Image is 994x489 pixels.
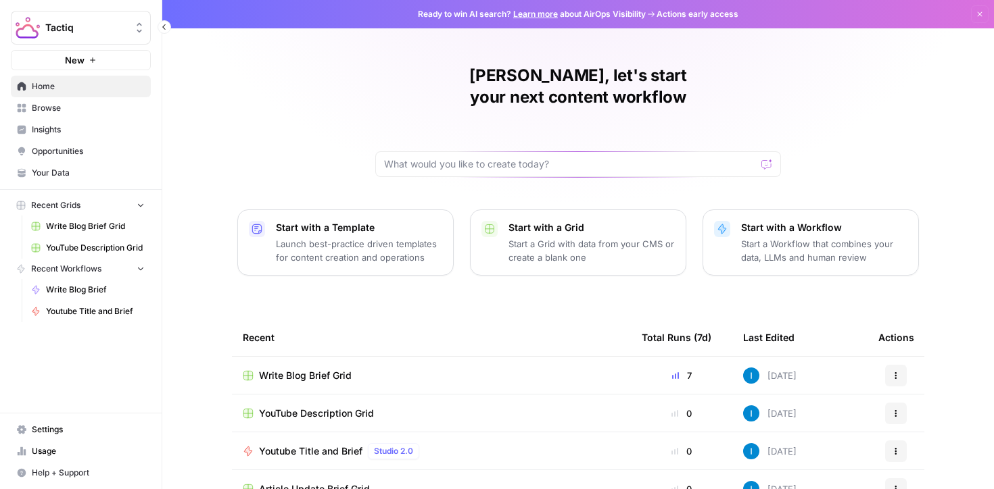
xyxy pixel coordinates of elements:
a: YouTube Description Grid [243,407,620,420]
img: 9c214t0f3b5geutttef12cxkr8cb [743,367,759,384]
span: Tactiq [45,21,127,34]
div: 0 [642,444,721,458]
img: Tactiq Logo [16,16,40,40]
button: Recent Workflows [11,259,151,279]
a: YouTube Description Grid [25,237,151,259]
button: New [11,50,151,70]
div: [DATE] [743,443,797,459]
p: Launch best-practice driven templates for content creation and operations [276,237,442,264]
p: Start with a Template [276,221,442,234]
span: Recent Grids [31,199,80,211]
span: Home [32,80,145,93]
span: YouTube Description Grid [46,242,145,254]
a: Youtube Title and Brief [25,301,151,322]
input: What would you like to create today? [384,157,756,171]
button: Help + Support [11,462,151,484]
span: Write Blog Brief Grid [46,220,145,232]
p: Start with a Grid [508,221,675,234]
span: Usage [32,445,145,457]
span: Write Blog Brief Grid [259,369,352,382]
span: Actions early access [657,8,738,20]
div: Last Edited [743,319,795,356]
div: Total Runs (7d) [642,319,711,356]
button: Start with a TemplateLaunch best-practice driven templates for content creation and operations [237,209,454,276]
span: Youtube Title and Brief [259,444,362,458]
div: Recent [243,319,620,356]
span: Browse [32,102,145,114]
div: 0 [642,407,721,420]
a: Your Data [11,162,151,184]
p: Start with a Workflow [741,221,907,234]
a: Settings [11,419,151,440]
div: [DATE] [743,367,797,384]
a: Usage [11,440,151,462]
span: YouTube Description Grid [259,407,374,420]
button: Recent Grids [11,195,151,215]
a: Youtube Title and BriefStudio 2.0 [243,443,620,459]
button: Workspace: Tactiq [11,11,151,45]
span: Insights [32,124,145,136]
div: 7 [642,369,721,382]
button: Start with a GridStart a Grid with data from your CMS or create a blank one [470,209,686,276]
a: Write Blog Brief Grid [243,369,620,382]
span: Your Data [32,167,145,179]
a: Insights [11,119,151,140]
img: 9c214t0f3b5geutttef12cxkr8cb [743,443,759,459]
a: Home [11,76,151,97]
span: Help + Support [32,467,145,479]
a: Write Blog Brief [25,279,151,301]
span: Write Blog Brief [46,284,145,296]
div: [DATE] [743,405,797,421]
button: Start with a WorkflowStart a Workflow that combines your data, LLMs and human review [703,209,919,276]
img: 9c214t0f3b5geutttef12cxkr8cb [743,405,759,421]
span: Youtube Title and Brief [46,305,145,317]
p: Start a Workflow that combines your data, LLMs and human review [741,237,907,264]
a: Write Blog Brief Grid [25,215,151,237]
a: Opportunities [11,140,151,162]
span: Opportunities [32,145,145,157]
a: Browse [11,97,151,119]
div: Actions [878,319,914,356]
a: Learn more [513,9,558,19]
h1: [PERSON_NAME], let's start your next content workflow [375,65,781,108]
p: Start a Grid with data from your CMS or create a blank one [508,237,675,264]
span: Studio 2.0 [374,445,413,457]
span: New [65,53,85,67]
span: Ready to win AI search? about AirOps Visibility [418,8,646,20]
span: Settings [32,423,145,436]
span: Recent Workflows [31,263,101,275]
